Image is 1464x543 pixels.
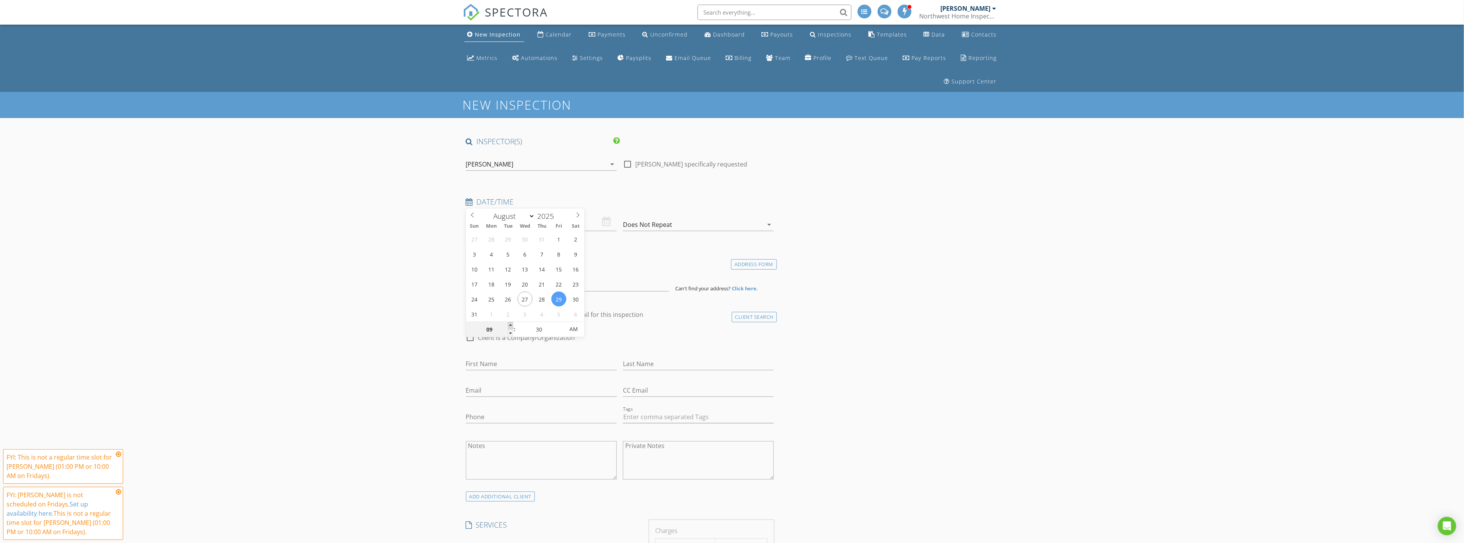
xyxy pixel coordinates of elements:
span: August 1, 2025 [551,232,566,247]
div: Contacts [971,31,997,38]
span: Thu [534,224,551,229]
div: Text Queue [855,54,888,62]
a: Dashboard [701,28,748,42]
a: Automations (Advanced) [509,51,561,65]
div: Billing [735,54,751,62]
a: Email Queue [663,51,714,65]
a: Payouts [759,28,796,42]
span: September 2, 2025 [501,306,516,321]
span: August 17, 2025 [467,276,482,291]
span: August 19, 2025 [501,276,516,291]
div: Address Form [731,259,777,270]
span: August 7, 2025 [534,247,549,262]
span: August 8, 2025 [551,247,566,262]
div: FYI: This is not a regular time slot for [PERSON_NAME] (01:00 PM or 10:00 AM on Fridays). [7,453,114,480]
a: Company Profile [802,51,835,65]
span: July 30, 2025 [517,232,533,247]
span: August 15, 2025 [551,262,566,276]
div: Client Search [732,312,777,322]
a: Team [763,51,794,65]
span: August 9, 2025 [568,247,583,262]
span: August 30, 2025 [568,291,583,306]
div: [PERSON_NAME] [466,161,514,168]
span: August 31, 2025 [467,306,482,321]
span: Mon [483,224,500,229]
div: Data [932,31,945,38]
span: August 25, 2025 [484,291,499,306]
span: August 26, 2025 [501,291,516,306]
span: August 16, 2025 [568,262,583,276]
div: Charges [655,526,768,535]
span: September 6, 2025 [568,306,583,321]
a: Settings [569,51,606,65]
span: Sat [568,224,584,229]
a: Reporting [958,51,1000,65]
h4: Date/Time [466,197,774,207]
div: FYI: [PERSON_NAME] is not scheduled on Fridays. This is not a regular time slot for [PERSON_NAME]... [7,490,114,536]
h4: Location [466,257,774,267]
span: July 29, 2025 [501,232,516,247]
a: Text Queue [843,51,891,65]
h4: SERVICES [466,520,643,530]
span: August 29, 2025 [551,291,566,306]
i: arrow_drop_down [765,220,774,229]
div: Open Intercom Messenger [1438,517,1456,535]
div: Dashboard [713,31,745,38]
span: August 24, 2025 [467,291,482,306]
span: August 6, 2025 [517,247,533,262]
a: Support Center [941,75,1000,89]
div: Metrics [477,54,498,62]
div: Paysplits [626,54,651,62]
div: ADD ADDITIONAL client [466,491,535,502]
input: Year [535,211,560,221]
a: New Inspection [464,28,524,42]
label: Client is a Company/Organization [478,334,575,341]
span: August 22, 2025 [551,276,566,291]
a: Contacts [959,28,1000,42]
strong: Click here. [732,285,758,292]
a: Billing [723,51,755,65]
input: Search everything... [698,5,851,20]
div: Automations [521,54,558,62]
a: Payments [586,28,629,42]
div: Inspections [818,31,851,38]
a: Pay Reports [900,51,950,65]
span: August 3, 2025 [467,247,482,262]
span: August 21, 2025 [534,276,549,291]
span: August 18, 2025 [484,276,499,291]
div: [PERSON_NAME] [941,5,991,12]
i: arrow_drop_down [608,160,617,169]
h1: New Inspection [463,98,633,112]
div: New Inspection [475,31,521,38]
span: September 5, 2025 [551,306,566,321]
span: Click to toggle [563,321,584,337]
div: Northwest Home Inspector [920,12,997,20]
div: Reporting [968,54,997,62]
span: August 20, 2025 [517,276,533,291]
span: September 3, 2025 [517,306,533,321]
div: Payments [598,31,626,38]
span: SPECTORA [485,4,548,20]
a: Inspections [807,28,855,42]
span: August 27, 2025 [517,291,533,306]
span: August 28, 2025 [534,291,549,306]
img: The Best Home Inspection Software - Spectora [463,4,480,21]
div: Settings [580,54,603,62]
a: Unconfirmed [639,28,691,42]
span: Wed [517,224,534,229]
span: Fri [551,224,568,229]
span: Sun [466,224,483,229]
a: Calendar [534,28,575,42]
span: Can't find your address? [675,285,731,292]
span: July 28, 2025 [484,232,499,247]
a: Templates [865,28,910,42]
span: September 1, 2025 [484,306,499,321]
span: August 11, 2025 [484,262,499,276]
div: Payouts [771,31,793,38]
span: Tue [500,224,517,229]
div: Calendar [546,31,572,38]
div: Email Queue [674,54,711,62]
div: Profile [814,54,832,62]
div: Support Center [952,78,997,85]
a: Metrics [464,51,501,65]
